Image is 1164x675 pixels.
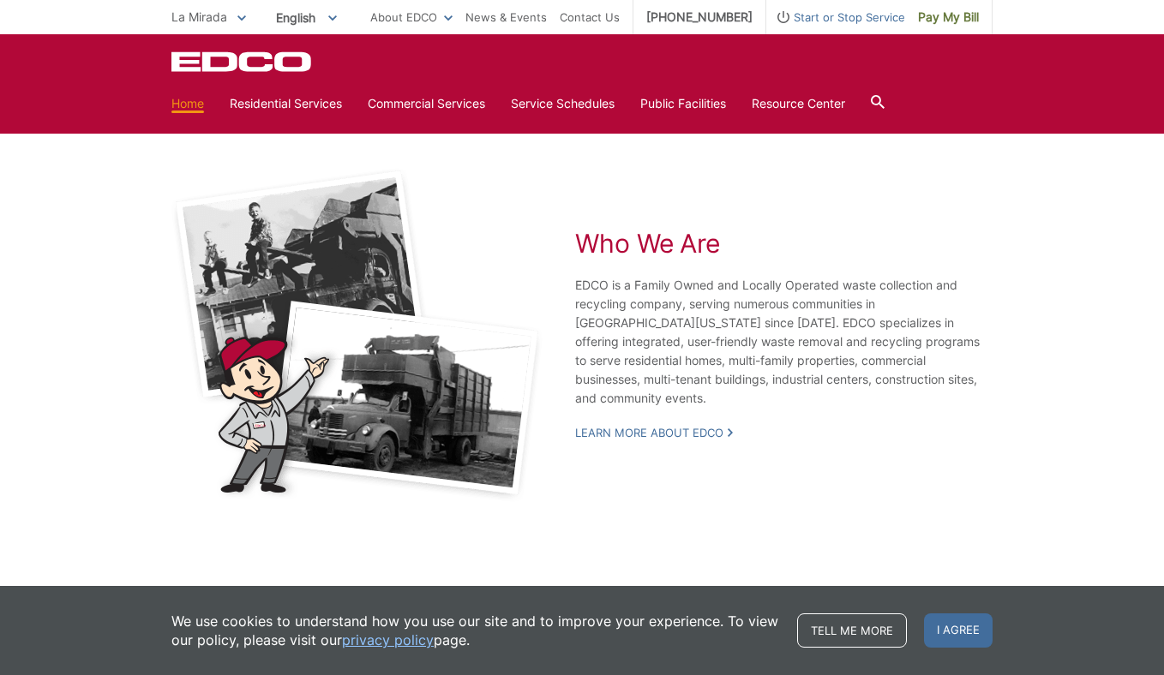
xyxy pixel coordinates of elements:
a: About EDCO [370,8,453,27]
a: Commercial Services [368,94,485,113]
a: Resource Center [752,94,845,113]
p: We use cookies to understand how you use our site and to improve your experience. To view our pol... [171,612,780,649]
a: Public Facilities [640,94,726,113]
a: Tell me more [797,613,907,648]
span: La Mirada [171,9,227,24]
h2: Who We Are [575,228,993,259]
a: Service Schedules [511,94,615,113]
img: Black and white photos of early garbage trucks [171,168,543,502]
span: Pay My Bill [918,8,979,27]
a: News & Events [465,8,547,27]
a: privacy policy [342,630,434,649]
a: EDCD logo. Return to the homepage. [171,51,314,72]
a: Learn More About EDCO [575,425,733,440]
span: English [263,3,350,32]
a: Home [171,94,204,113]
a: Contact Us [560,8,620,27]
a: Residential Services [230,94,342,113]
p: EDCO is a Family Owned and Locally Operated waste collection and recycling company, serving numer... [575,276,993,408]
